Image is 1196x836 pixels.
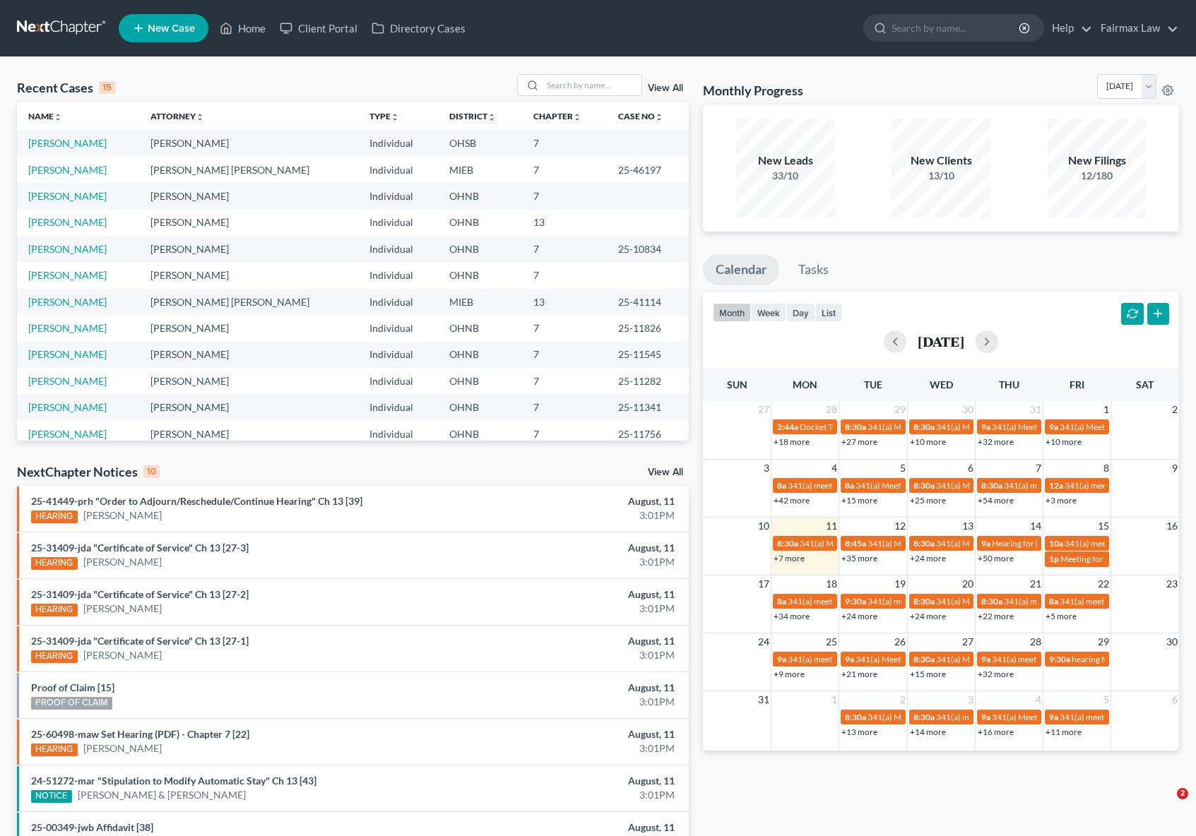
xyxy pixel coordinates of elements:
[910,495,946,506] a: +25 more
[438,315,521,341] td: OHNB
[800,422,926,432] span: Docket Text: for [PERSON_NAME]
[992,712,1175,722] span: 341(a) Meeting of Creditors for [PERSON_NAME]
[150,111,204,121] a: Attorneyunfold_more
[1060,596,1196,607] span: 341(a) meeting for [PERSON_NAME]
[470,727,675,741] div: August, 11
[31,697,112,710] div: PROOF OF CLAIM
[864,378,882,390] span: Tue
[573,113,581,121] i: unfold_more
[522,210,608,236] td: 13
[1046,611,1077,621] a: +5 more
[855,654,993,664] span: 341(a) Meeting for [PERSON_NAME]
[981,422,990,432] span: 9a
[978,611,1014,621] a: +22 more
[648,467,683,477] a: View All
[17,79,115,96] div: Recent Cases
[358,395,438,421] td: Individual
[17,463,160,480] div: NextChapter Notices
[28,375,107,387] a: [PERSON_NAME]
[1049,596,1058,607] span: 8a
[892,15,1021,41] input: Search by name...
[1094,16,1178,41] a: Fairmax Law
[786,254,841,285] a: Tasks
[607,395,689,421] td: 25-11341
[981,538,990,549] span: 9a
[358,262,438,288] td: Individual
[522,421,608,447] td: 7
[824,518,839,535] span: 11
[1070,378,1084,390] span: Fri
[28,190,107,202] a: [PERSON_NAME]
[358,315,438,341] td: Individual
[713,303,751,322] button: month
[358,157,438,183] td: Individual
[31,821,153,833] a: 25-00349-jwb Affidavit [38]
[648,83,683,93] a: View All
[607,421,689,447] td: 25-11756
[607,368,689,394] td: 25-11282
[487,113,496,121] i: unfold_more
[1060,712,1196,722] span: 341(a) meeting for [PERSON_NAME]
[1045,16,1092,41] a: Help
[358,421,438,447] td: Individual
[139,130,358,156] td: [PERSON_NAME]
[774,669,805,679] a: +9 more
[757,691,771,708] span: 31
[936,596,1073,607] span: 341(a) Meeting for [PERSON_NAME]
[438,183,521,209] td: OHNB
[522,262,608,288] td: 7
[1046,436,1082,447] a: +10 more
[1165,633,1179,650] span: 30
[83,508,162,522] a: [PERSON_NAME]
[777,596,786,607] span: 8a
[1049,712,1058,722] span: 9a
[841,669,877,679] a: +21 more
[139,157,358,183] td: [PERSON_NAME] [PERSON_NAME]
[757,518,771,535] span: 10
[470,695,675,709] div: 3:01PM
[28,269,107,281] a: [PERSON_NAME]
[992,422,1175,432] span: 341(a) Meeting of Creditors for [PERSON_NAME]
[358,183,438,209] td: Individual
[727,378,747,390] span: Sun
[1049,422,1058,432] span: 9a
[1148,788,1182,822] iframe: Intercom live chat
[28,296,107,308] a: [PERSON_NAME]
[774,495,810,506] a: +42 more
[913,596,935,607] span: 8:30a
[788,596,924,607] span: 341(a) meeting for [PERSON_NAME]
[139,395,358,421] td: [PERSON_NAME]
[1102,460,1111,477] span: 8
[793,378,817,390] span: Mon
[31,775,316,787] a: 24-51272-mar "Stipulation to Modify Automatic Stay" Ch 13 [43]
[936,712,1072,722] span: 341(a) meeting for [PERSON_NAME]
[1102,691,1111,708] span: 5
[522,342,608,368] td: 7
[830,460,839,477] span: 4
[139,183,358,209] td: [PERSON_NAME]
[1046,727,1082,737] a: +11 more
[31,744,78,756] div: HEARING
[703,254,779,285] a: Calendar
[868,712,1005,722] span: 341(a) Meeting for [PERSON_NAME]
[893,575,907,592] span: 19
[777,538,798,549] span: 8:30a
[845,712,866,722] span: 8:30a
[841,436,877,447] a: +27 more
[913,422,935,432] span: 8:30a
[213,16,273,41] a: Home
[522,368,608,394] td: 7
[28,322,107,334] a: [PERSON_NAME]
[1177,788,1188,799] span: 2
[892,169,990,183] div: 13/10
[470,741,675,756] div: 3:01PM
[999,378,1019,390] span: Thu
[786,303,815,322] button: day
[607,342,689,368] td: 25-11545
[543,75,641,95] input: Search by name...
[139,368,358,394] td: [PERSON_NAME]
[978,495,1014,506] a: +54 more
[978,436,1014,447] a: +32 more
[1171,460,1179,477] span: 9
[703,82,803,99] h3: Monthly Progress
